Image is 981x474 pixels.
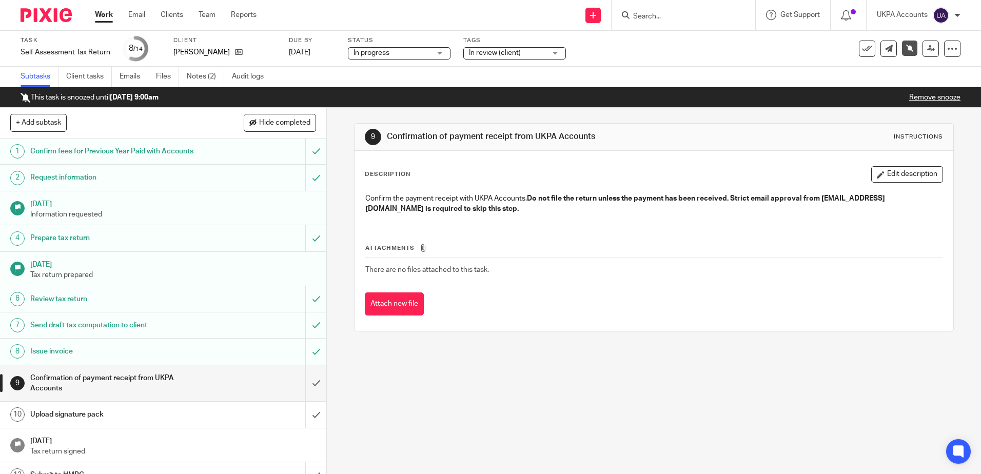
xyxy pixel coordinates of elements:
small: /14 [133,46,143,52]
a: Files [156,67,179,87]
div: 9 [10,376,25,390]
p: [PERSON_NAME] [173,47,230,57]
div: Instructions [894,133,943,141]
p: Tax return signed [30,446,317,457]
button: + Add subtask [10,114,67,131]
h1: Confirm fees for Previous Year Paid with Accounts [30,144,207,159]
h1: Send draft tax computation to client [30,318,207,333]
button: Edit description [871,166,943,183]
div: 6 [10,292,25,306]
h1: [DATE] [30,433,317,446]
p: Description [365,170,410,179]
label: Status [348,36,450,45]
a: Emails [120,67,148,87]
div: Self Assessment Tax Return [21,47,110,57]
span: Get Support [780,11,820,18]
a: Remove snooze [909,94,960,101]
button: Hide completed [244,114,316,131]
p: This task is snoozed until [21,92,159,103]
input: Search [632,12,724,22]
strong: Do not file the return unless the payment has been received. [527,195,729,202]
p: Information requested [30,209,317,220]
span: Attachments [365,245,415,251]
h1: Confirmation of payment receipt from UKPA Accounts [387,131,676,142]
button: Attach new file [365,292,424,315]
a: Notes (2) [187,67,224,87]
div: 1 [10,144,25,159]
span: Hide completed [259,119,310,127]
a: Subtasks [21,67,58,87]
span: In review (client) [469,49,521,56]
div: 10 [10,407,25,422]
p: UKPA Accounts [877,10,928,20]
span: There are no files attached to this task. [365,266,489,273]
div: 4 [10,231,25,246]
span: [DATE] [289,49,310,56]
a: Email [128,10,145,20]
h1: [DATE] [30,196,317,209]
a: Team [199,10,215,20]
div: 7 [10,318,25,332]
h1: Confirmation of payment receipt from UKPA Accounts [30,370,207,397]
label: Due by [289,36,335,45]
div: 8 [129,43,143,54]
label: Client [173,36,276,45]
p: Confirm the payment receipt with UKPA Accounts. [365,193,942,214]
a: Client tasks [66,67,112,87]
b: [DATE] 9:00am [110,94,159,101]
div: 9 [365,129,381,145]
label: Task [21,36,110,45]
p: Tax return prepared [30,270,317,280]
h1: Request information [30,170,207,185]
a: Clients [161,10,183,20]
a: Audit logs [232,67,271,87]
label: Tags [463,36,566,45]
a: Work [95,10,113,20]
h1: Upload signature pack [30,407,207,422]
span: In progress [354,49,389,56]
img: svg%3E [933,7,949,24]
h1: Issue invoice [30,344,207,359]
div: 2 [10,171,25,185]
a: Reports [231,10,257,20]
img: Pixie [21,8,72,22]
h1: [DATE] [30,257,317,270]
div: 8 [10,344,25,359]
h1: Prepare tax return [30,230,207,246]
h1: Review tax return [30,291,207,307]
